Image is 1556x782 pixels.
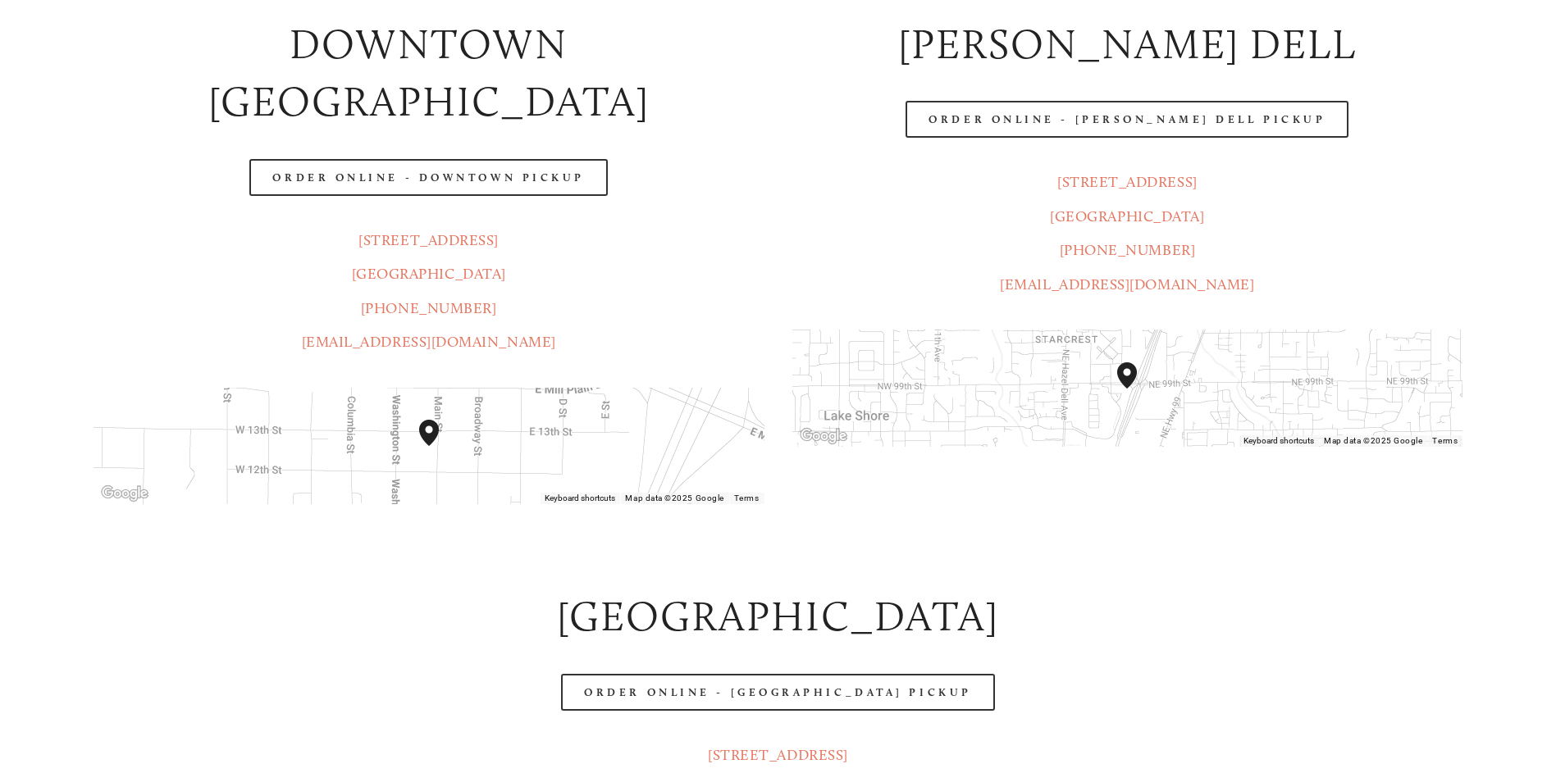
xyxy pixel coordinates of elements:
[561,674,994,711] a: Order Online - [GEOGRAPHIC_DATA] Pickup
[796,425,851,447] img: Google
[734,493,760,502] a: Terms
[98,483,152,504] img: Google
[796,425,851,447] a: Open this area in Google Maps (opens a new window)
[1432,436,1458,445] a: Terms
[1050,207,1204,225] a: [GEOGRAPHIC_DATA]
[361,299,497,317] a: [PHONE_NUMBER]
[1000,275,1254,293] a: [EMAIL_ADDRESS][DOMAIN_NAME]
[1324,436,1422,445] span: Map data ©2025 Google
[302,333,556,351] a: [EMAIL_ADDRESS][DOMAIN_NAME]
[413,413,465,479] div: Amaro's Table 1220 Main Street vancouver, United States
[358,231,499,249] a: [STREET_ADDRESS]
[352,265,506,283] a: [GEOGRAPHIC_DATA]
[1111,356,1163,421] div: Amaro's Table 816 Northeast 98th Circle Vancouver, WA, 98665, United States
[94,588,1462,646] h2: [GEOGRAPHIC_DATA]
[545,493,615,504] button: Keyboard shortcuts
[98,483,152,504] a: Open this area in Google Maps (opens a new window)
[249,159,608,196] a: Order Online - Downtown pickup
[1057,173,1198,191] a: [STREET_ADDRESS]
[1243,435,1314,447] button: Keyboard shortcuts
[625,493,723,502] span: Map data ©2025 Google
[1060,241,1196,259] a: [PHONE_NUMBER]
